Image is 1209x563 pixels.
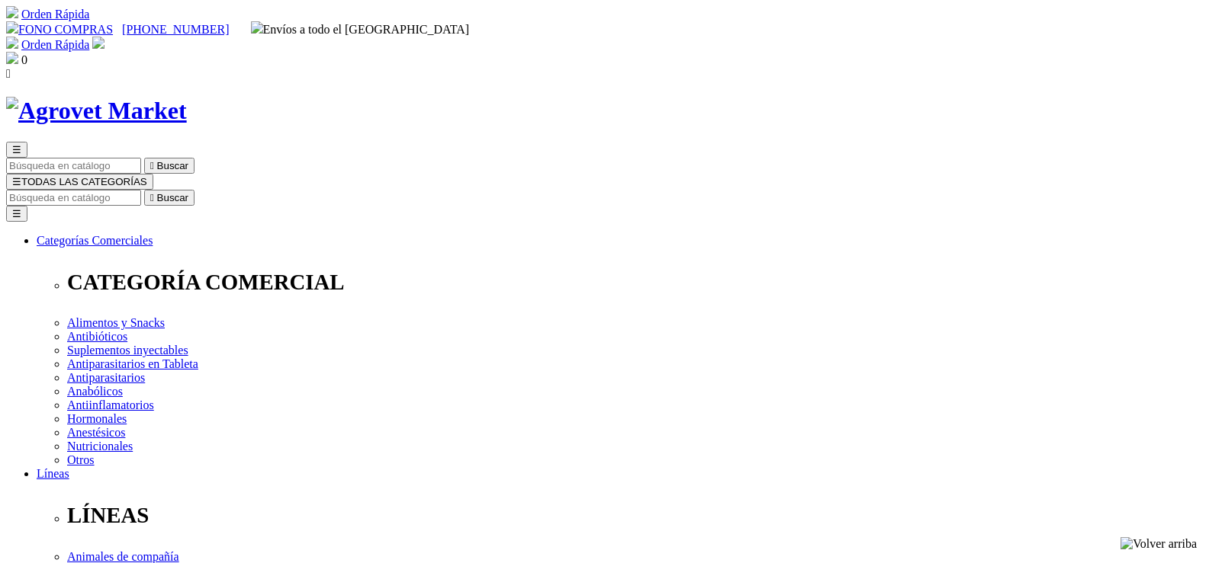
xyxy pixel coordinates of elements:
[150,192,154,203] i: 
[67,330,127,343] a: Antibióticos
[67,426,125,439] a: Anestésicos
[122,23,229,36] a: [PHONE_NUMBER]
[251,21,263,34] img: delivery-truck.svg
[67,385,123,398] a: Anabólicos
[6,23,113,36] a: FONO COMPRAS
[67,270,1203,295] p: CATEGORÍA COMERCIAL
[21,8,89,21] a: Orden Rápida
[6,190,141,206] input: Buscar
[12,176,21,187] span: ☰
[6,6,18,18] img: shopping-cart.svg
[157,160,188,171] span: Buscar
[6,67,11,80] i: 
[6,97,187,125] img: Agrovet Market
[37,467,69,480] a: Líneas
[6,52,18,64] img: shopping-bag.svg
[144,190,195,206] button:  Buscar
[12,144,21,155] span: ☰
[67,357,198,370] a: Antiparasitarios en Tableta
[144,158,195,174] button:  Buscar
[21,53,27,66] span: 0
[6,142,27,158] button: ☰
[251,23,470,36] span: Envíos a todo el [GEOGRAPHIC_DATA]
[6,174,153,190] button: ☰TODAS LAS CATEGORÍAS
[1121,537,1197,551] img: Volver arriba
[92,37,105,49] img: user.svg
[67,398,154,411] a: Antiinflamatorios
[67,453,95,466] a: Otros
[6,158,141,174] input: Buscar
[92,38,105,51] a: Acceda a su cuenta de cliente
[67,550,179,563] a: Animales de compañía
[6,37,18,49] img: shopping-cart.svg
[157,192,188,203] span: Buscar
[6,206,27,222] button: ☰
[67,503,1203,528] p: LÍNEAS
[37,234,153,247] a: Categorías Comerciales
[67,412,127,425] a: Hormonales
[150,160,154,171] i: 
[6,21,18,34] img: phone.svg
[67,344,188,357] a: Suplementos inyectables
[67,371,145,384] a: Antiparasitarios
[21,38,89,51] a: Orden Rápida
[67,316,165,329] a: Alimentos y Snacks
[67,440,133,453] a: Nutricionales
